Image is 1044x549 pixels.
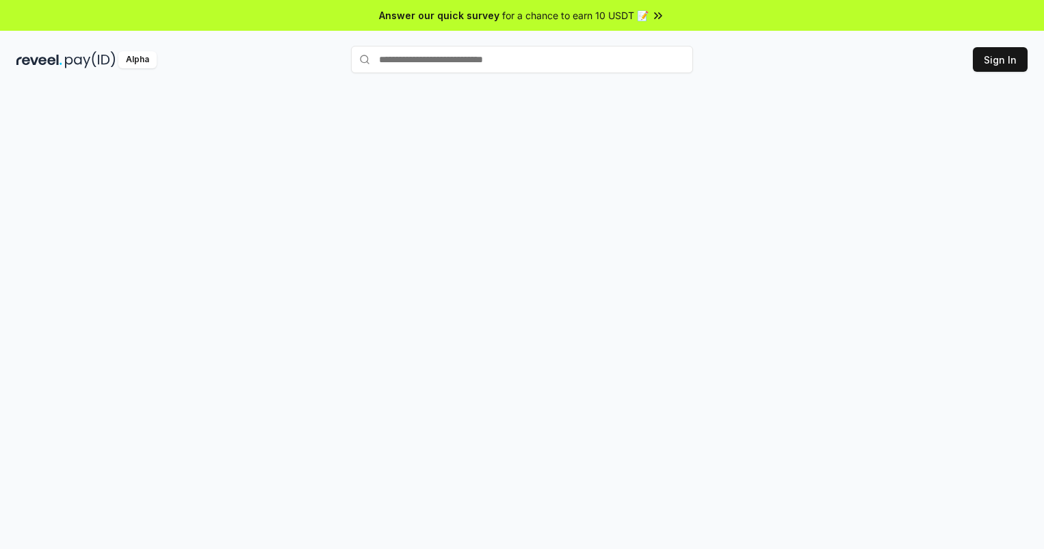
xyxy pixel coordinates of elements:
span: Answer our quick survey [379,8,499,23]
span: for a chance to earn 10 USDT 📝 [502,8,649,23]
img: pay_id [65,51,116,68]
button: Sign In [973,47,1028,72]
img: reveel_dark [16,51,62,68]
div: Alpha [118,51,157,68]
